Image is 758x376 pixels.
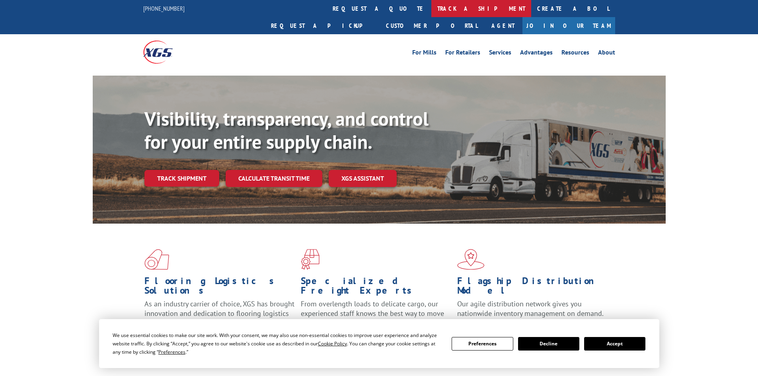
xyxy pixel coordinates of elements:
button: Decline [518,337,579,351]
h1: Flagship Distribution Model [457,276,608,299]
a: Track shipment [144,170,219,187]
b: Visibility, transparency, and control for your entire supply chain. [144,106,429,154]
span: Our agile distribution network gives you nationwide inventory management on demand. [457,299,604,318]
span: Cookie Policy [318,340,347,347]
button: Accept [584,337,645,351]
img: xgs-icon-total-supply-chain-intelligence-red [144,249,169,270]
a: For Mills [412,49,436,58]
a: Advantages [520,49,553,58]
span: Preferences [158,349,185,355]
a: [PHONE_NUMBER] [143,4,185,12]
a: About [598,49,615,58]
a: Calculate transit time [226,170,322,187]
div: We use essential cookies to make our site work. With your consent, we may also use non-essential ... [113,331,442,356]
span: As an industry carrier of choice, XGS has brought innovation and dedication to flooring logistics... [144,299,294,327]
a: Agent [483,17,522,34]
a: Join Our Team [522,17,615,34]
h1: Flooring Logistics Solutions [144,276,295,299]
a: Services [489,49,511,58]
img: xgs-icon-flagship-distribution-model-red [457,249,485,270]
h1: Specialized Freight Experts [301,276,451,299]
a: Customer Portal [380,17,483,34]
a: Request a pickup [265,17,380,34]
div: Cookie Consent Prompt [99,319,659,368]
a: XGS ASSISTANT [329,170,397,187]
p: From overlength loads to delicate cargo, our experienced staff knows the best way to move your fr... [301,299,451,335]
img: xgs-icon-focused-on-flooring-red [301,249,320,270]
a: Resources [561,49,589,58]
a: For Retailers [445,49,480,58]
button: Preferences [452,337,513,351]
